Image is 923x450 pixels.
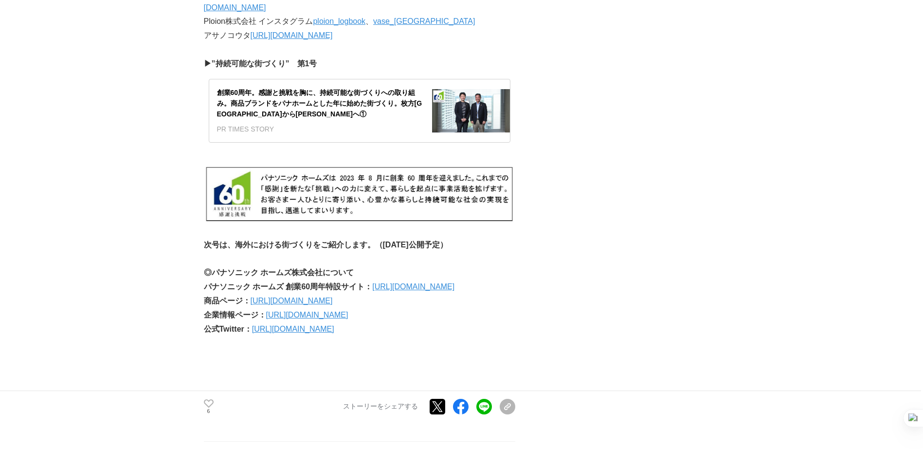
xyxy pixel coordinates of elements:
strong: 商品ページ： [204,297,251,305]
p: ストーリーをシェアする [343,402,418,411]
div: PR TIMES STORY [217,124,424,134]
a: [URL][DOMAIN_NAME] [266,311,348,319]
div: 創業60周年。感謝と挑戦を胸に、持続可能な街づくりへの取り組み。商品ブランドをパナホームとした年に始めた街づくり。枚方[GEOGRAPHIC_DATA]から[PERSON_NAME]へ① [217,87,424,120]
strong: ◎パナソニック ホームズ株式会社について [204,268,354,277]
strong: 企業情報ページ： [204,311,266,319]
a: [URL][DOMAIN_NAME] [372,282,454,291]
a: vase_[GEOGRAPHIC_DATA] [373,17,475,25]
a: 創業60周年。感謝と挑戦を胸に、持続可能な街づくりへの取り組み。商品ブランドをパナホームとした年に始めた街づくり。枚方[GEOGRAPHIC_DATA]から[PERSON_NAME]へ①PR T... [209,79,510,143]
strong: 次号は、海外における街づくりをご紹介します。（[DATE]公開予定） [204,241,448,249]
a: ploion_logbook [313,17,365,25]
a: [URL][DOMAIN_NAME] [252,325,334,333]
a: [URL][DOMAIN_NAME] [251,31,333,39]
strong: 公式Twitter： [204,325,252,333]
img: thumbnail_69581240-79a6-11ee-9cf1-939456d732c8.jpg [204,165,515,224]
strong: ▶”持続可能な街づくり” 第1号 [204,59,317,68]
p: Ploion株式会社 インスタグラム 、 [204,15,515,29]
p: 6 [204,409,214,414]
strong: パナソニック ホームズ 創業60周年特設サイト： [204,282,373,291]
a: [URL][DOMAIN_NAME] [251,297,333,305]
p: アサノコウタ [204,29,515,43]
